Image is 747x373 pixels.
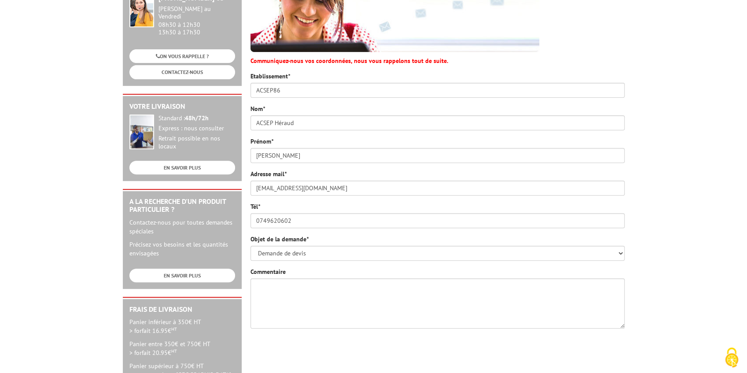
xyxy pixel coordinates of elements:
div: [PERSON_NAME] au Vendredi [158,5,235,20]
p: Panier inférieur à 350€ HT [129,318,235,335]
div: Retrait possible en nos locaux [158,135,235,151]
label: Nom [250,104,265,113]
a: EN SAVOIR PLUS [129,269,235,282]
label: Commentaire [250,267,286,276]
iframe: reCAPTCHA [491,335,625,369]
div: 08h30 à 12h30 13h30 à 17h30 [158,5,235,36]
span: > forfait 16.95€ [129,327,177,335]
h2: Frais de Livraison [129,306,235,314]
div: Express : nous consulter [158,125,235,133]
label: Prénom [250,137,273,146]
span: > forfait 20.95€ [129,349,177,357]
button: Cookies (fenêtre modale) [716,343,747,373]
sup: HT [171,326,177,332]
p: Précisez vos besoins et les quantités envisagées [129,240,235,258]
p: Contactez-nous pour toutes demandes spéciales [129,218,235,236]
label: Tél [250,202,260,211]
div: Standard : [158,114,235,122]
label: Adresse mail [250,170,287,178]
p: Panier entre 350€ et 750€ HT [129,340,235,357]
p: Communiquez-nous vos coordonnées, nous vous rappelons tout de suite. [250,56,625,65]
a: CONTACTEZ-NOUS [129,65,235,79]
label: Objet de la demande [250,235,309,244]
h2: A la recherche d'un produit particulier ? [129,198,235,213]
label: Etablissement [250,72,290,81]
a: EN SAVOIR PLUS [129,161,235,174]
img: widget-livraison.jpg [129,114,154,149]
img: Cookies (fenêtre modale) [721,347,743,369]
a: ON VOUS RAPPELLE ? [129,49,235,63]
strong: 48h/72h [185,114,209,122]
sup: HT [171,348,177,354]
h2: Votre livraison [129,103,235,111]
